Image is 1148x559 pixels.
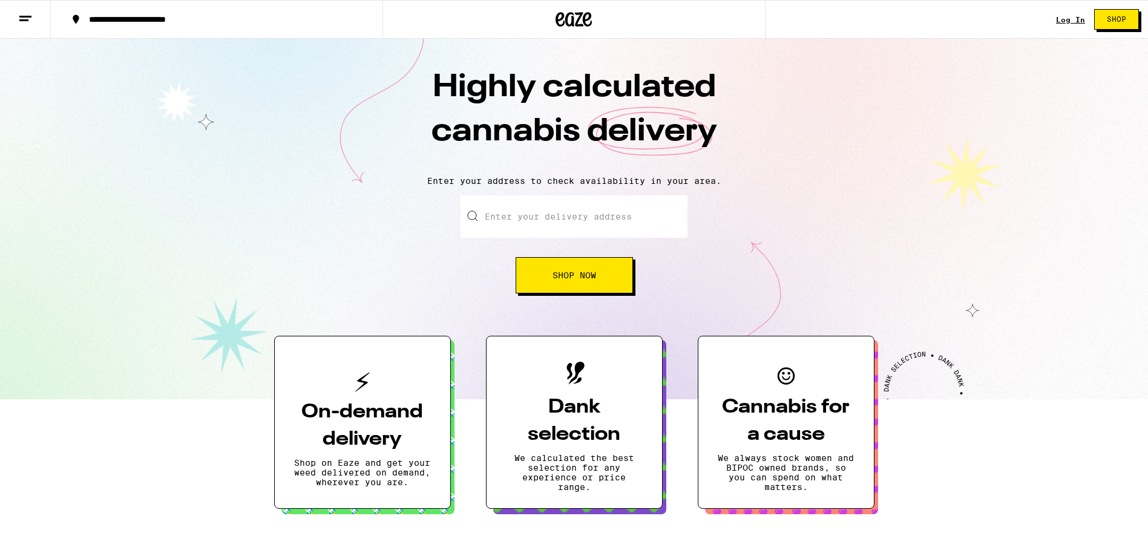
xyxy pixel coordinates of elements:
[461,195,687,238] input: Enter your delivery address
[1056,16,1085,24] div: Log In
[506,453,643,492] p: We calculated the best selection for any experience or price range.
[718,394,854,448] h3: Cannabis for a cause
[506,394,643,448] h3: Dank selection
[294,458,431,487] p: Shop on Eaze and get your weed delivered on demand, wherever you are.
[1107,16,1126,23] span: Shop
[362,66,786,166] h1: Highly calculated cannabis delivery
[718,453,854,492] p: We always stock women and BIPOC owned brands, so you can spend on what matters.
[274,336,451,509] button: On-demand deliveryShop on Eaze and get your weed delivered on demand, wherever you are.
[1094,9,1139,30] button: Shop
[486,336,663,509] button: Dank selectionWe calculated the best selection for any experience or price range.
[516,257,633,293] button: Shop Now
[294,399,431,453] h3: On-demand delivery
[698,336,874,509] button: Cannabis for a causeWe always stock women and BIPOC owned brands, so you can spend on what matters.
[12,176,1136,186] p: Enter your address to check availability in your area.
[553,271,596,279] span: Shop Now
